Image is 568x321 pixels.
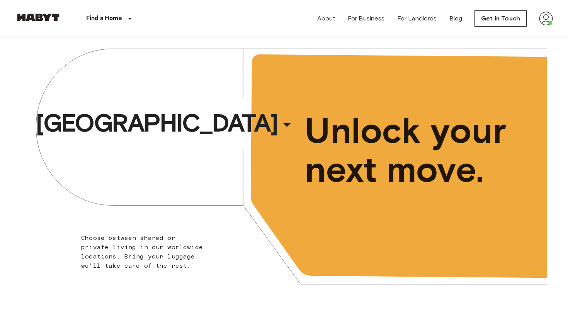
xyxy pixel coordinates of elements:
span: [GEOGRAPHIC_DATA] [36,108,277,139]
span: Choose between shared or private living in our worldwide locations. Bring your luggage, we'll tak... [81,234,203,269]
button: [GEOGRAPHIC_DATA] [32,105,299,141]
a: For Landlords [397,14,437,23]
a: About [317,14,335,23]
span: Unlock your next move. [305,111,515,189]
a: Get in Touch [474,10,527,27]
a: For Business [348,14,385,23]
p: Find a Home [86,14,122,23]
img: avatar [539,12,553,25]
a: Blog [449,14,463,23]
img: Habyt [15,14,61,21]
